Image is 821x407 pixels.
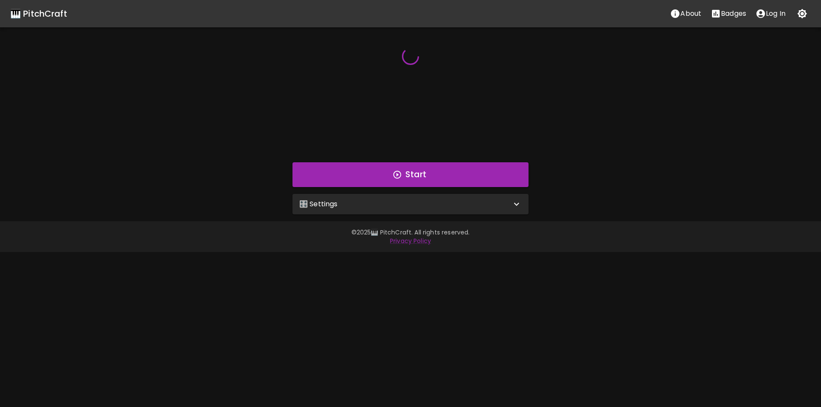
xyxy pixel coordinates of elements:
[10,7,67,20] a: 🎹 PitchCraft
[751,5,790,22] button: account of current user
[390,237,431,245] a: Privacy Policy
[680,9,701,19] p: About
[292,194,529,214] div: 🎛️ Settings
[766,9,786,19] p: Log In
[706,5,751,22] button: Stats
[292,162,529,187] button: Start
[721,9,746,19] p: Badges
[299,199,338,209] p: 🎛️ Settings
[665,5,706,22] button: About
[164,228,657,237] p: © 2025 🎹 PitchCraft. All rights reserved.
